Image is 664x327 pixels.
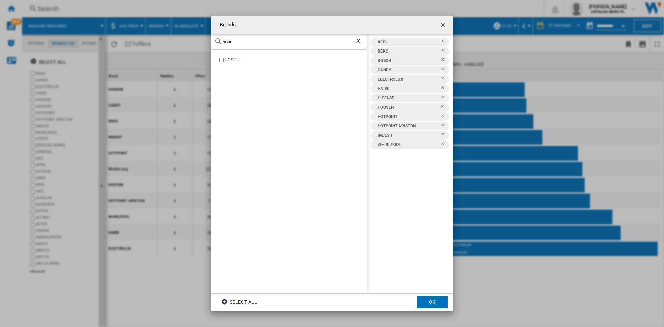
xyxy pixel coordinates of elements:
button: Select all [219,296,259,308]
ng-md-icon: Remove [441,57,449,66]
ng-md-icon: Clear search [355,37,363,46]
div: HOTPOINT ARISTON [374,122,441,130]
input: Search [223,39,355,44]
h4: Brands [216,21,236,28]
ng-md-icon: getI18NText('BUTTONS.CLOSE_DIALOG') [439,21,448,30]
button: getI18NText('BUTTONS.CLOSE_DIALOG') [436,18,450,32]
div: WHIRLPOOL [374,140,441,149]
ng-md-icon: Remove [441,95,449,103]
div: HOOVER [374,103,441,112]
div: Select all [221,296,257,308]
ng-md-icon: Remove [441,132,449,140]
div: BEKO [374,47,441,56]
ng-md-icon: Remove [441,39,449,47]
md-dialog: Brands ACROS ... [211,16,453,311]
div: BOSCH [374,56,441,65]
button: OK [417,296,448,308]
ng-md-icon: Remove [441,85,449,94]
div: HOTPOINT [374,112,441,121]
div: HISENSE [374,94,441,102]
div: ELECTROLUX [374,75,441,84]
ng-md-icon: Remove [441,48,449,56]
ng-md-icon: Remove [441,67,449,75]
ng-md-icon: Remove [441,76,449,84]
ng-md-icon: Remove [441,142,449,150]
ng-md-icon: Remove [441,113,449,122]
div: AEG [374,38,441,46]
ng-md-icon: Remove [441,123,449,131]
div: CANDY [374,66,441,74]
input: value.title [219,58,224,62]
div: BOSCH [225,57,367,63]
div: INDESIT [374,131,441,140]
ng-md-icon: Remove [441,104,449,112]
div: HAIER [374,84,441,93]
